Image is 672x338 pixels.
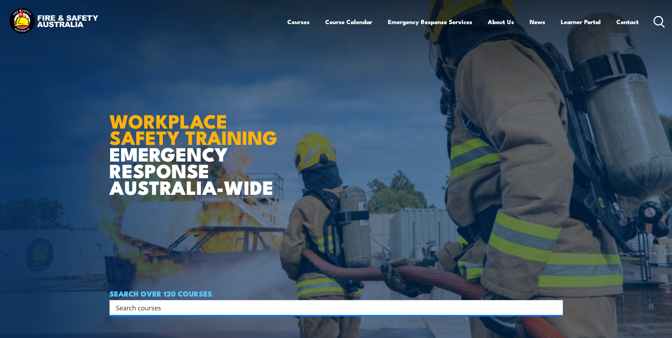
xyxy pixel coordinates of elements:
a: About Us [488,12,514,31]
input: Search input [116,302,547,313]
a: Emergency Response Services [388,12,472,31]
a: Course Calendar [325,12,372,31]
strong: WORKPLACE SAFETY TRAINING [109,106,277,152]
h4: SEARCH OVER 120 COURSES [109,289,563,297]
a: News [530,12,545,31]
a: Contact [616,12,639,31]
button: Search magnifier button [550,303,560,312]
form: Search form [117,303,549,312]
a: Learner Portal [561,12,601,31]
h1: EMERGENCY RESPONSE AUSTRALIA-WIDE [109,95,283,195]
a: Courses [287,12,310,31]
